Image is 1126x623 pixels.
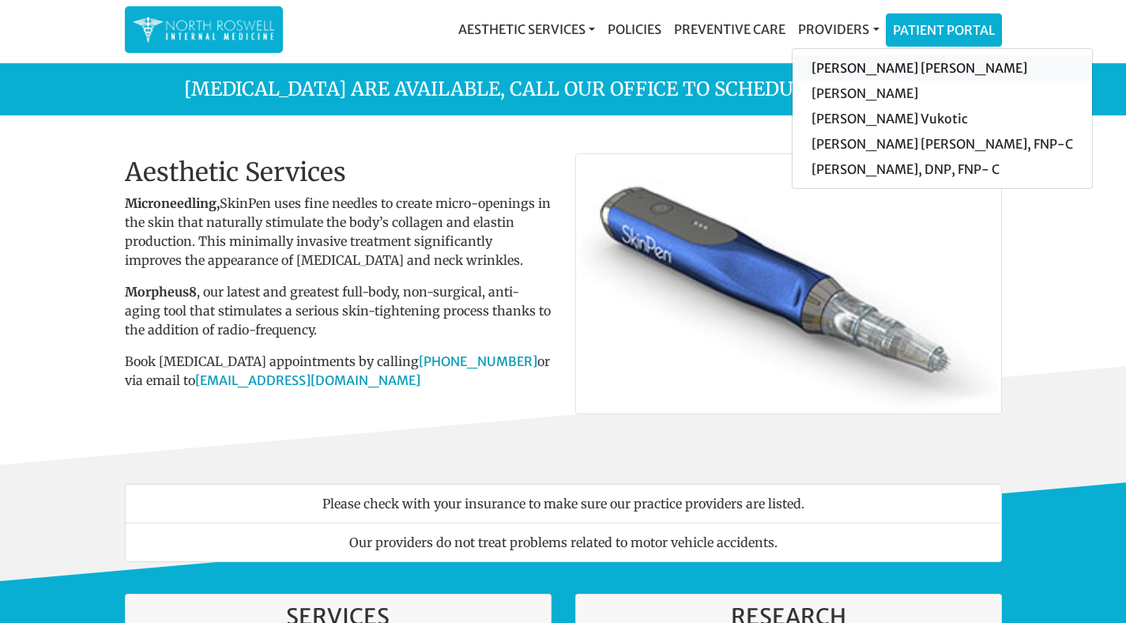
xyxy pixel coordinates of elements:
a: [PHONE_NUMBER] [419,353,537,369]
a: Patient Portal [887,14,1001,46]
p: , our latest and greatest full-body, non-surgical, anti-aging tool that stimulates a serious skin... [125,282,552,339]
a: [EMAIL_ADDRESS][DOMAIN_NAME] [195,372,420,388]
a: Preventive Care [668,13,792,45]
p: Book [MEDICAL_DATA] appointments by calling or via email to [125,352,552,390]
a: [PERSON_NAME] Vukotic [793,106,1092,131]
a: Providers [792,13,885,45]
p: SkinPen uses fine needles to create micro-openings in the skin that naturally stimulate the body’... [125,194,552,270]
img: North Roswell Internal Medicine [133,14,275,45]
b: Morpheus8 [125,284,197,300]
a: [PERSON_NAME] [PERSON_NAME], FNP-C [793,131,1092,157]
a: [PERSON_NAME] [PERSON_NAME] [793,55,1092,81]
a: [PERSON_NAME], DNP, FNP- C [793,157,1092,182]
a: [PERSON_NAME] [793,81,1092,106]
a: Policies [601,13,668,45]
li: Please check with your insurance to make sure our practice providers are listed. [125,484,1002,523]
p: [MEDICAL_DATA] are available, call our office to schedule! 770.645.0017 [113,75,1014,104]
a: Aesthetic Services [452,13,601,45]
h2: Aesthetic Services [125,157,552,187]
strong: Microneedling, [125,195,220,211]
li: Our providers do not treat problems related to motor vehicle accidents. [125,523,1002,562]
